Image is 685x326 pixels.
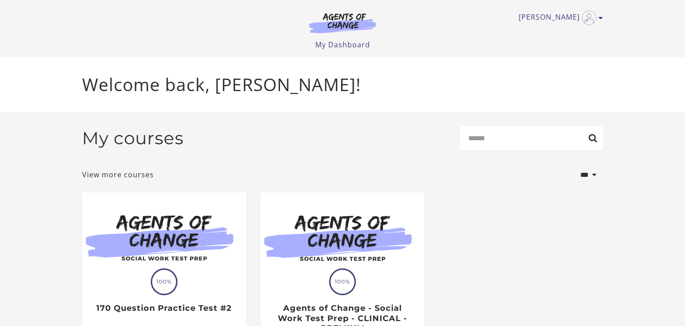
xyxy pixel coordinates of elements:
a: My Dashboard [315,40,370,50]
span: 100% [152,270,176,294]
a: Toggle menu [519,11,598,25]
img: Agents of Change Logo [300,13,385,33]
span: 100% [330,270,355,294]
h2: My courses [82,128,184,149]
h3: 170 Question Practice Test #2 [91,303,236,313]
a: View more courses [82,169,154,180]
p: Welcome back, [PERSON_NAME]! [82,71,603,98]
